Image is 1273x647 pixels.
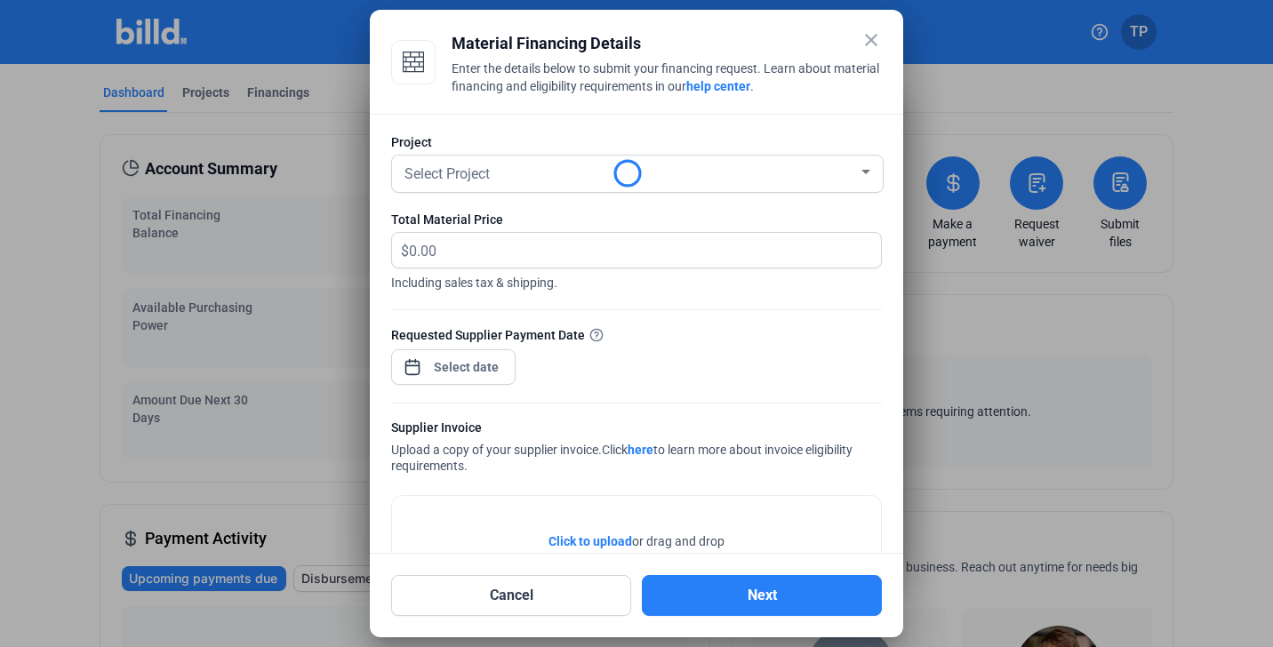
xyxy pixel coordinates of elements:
div: Total Material Price [391,211,882,228]
a: here [628,443,653,457]
div: Project [391,133,882,151]
div: Material Financing Details [452,31,882,56]
span: Click to upload [548,534,632,548]
div: Requested Supplier Payment Date [391,325,882,344]
span: Select Project [404,165,490,182]
span: Click to learn more about invoice eligibility requirements. [391,443,853,473]
input: 0.00 [409,233,861,268]
button: Next [642,575,882,616]
span: or drag and drop [632,532,725,550]
span: Including sales tax & shipping. [391,268,882,292]
a: help center [686,79,750,93]
div: Enter the details below to submit your financing request. Learn about material financing and elig... [452,60,882,99]
button: Cancel [391,575,631,616]
input: Select date [428,356,505,378]
button: Open calendar [404,349,421,367]
mat-icon: close [861,29,882,51]
div: Supplier Invoice [391,419,882,441]
span: $ [392,233,409,262]
span: . [750,79,754,93]
div: Upload a copy of your supplier invoice. [391,419,882,477]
